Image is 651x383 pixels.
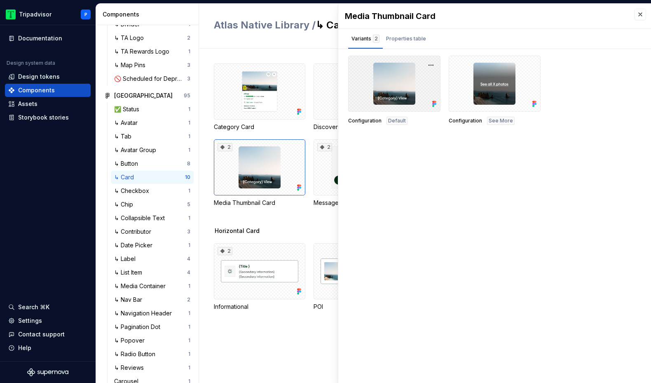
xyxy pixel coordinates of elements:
div: Message Card [314,199,405,207]
div: POI [314,303,405,311]
div: 2 [187,35,190,41]
a: ↳ TA Logo2 [111,31,194,45]
div: 2 [373,35,379,43]
a: Storybook stories [5,111,91,124]
a: ↳ Button8 [111,157,194,170]
a: ↳ Map Pins3 [111,59,194,72]
div: Tripadvisor [19,10,52,19]
div: 2 [218,247,232,255]
div: 1 [188,133,190,140]
div: 1 [188,324,190,330]
div: ↳ Date Picker [114,241,156,249]
div: Category Card [214,123,305,131]
span: Configuration [449,117,482,124]
button: TripadvisorP [2,5,94,23]
div: [GEOGRAPHIC_DATA] [114,92,173,100]
div: Assets [18,100,37,108]
span: Configuration [348,117,382,124]
img: 0ed0e8b8-9446-497d-bad0-376821b19aa5.png [6,9,16,19]
div: Discovery Card [314,123,405,131]
div: 1 [188,120,190,126]
a: ↳ Tab1 [111,130,194,143]
div: 1 [188,188,190,194]
div: ↳ Button [114,160,141,168]
a: ↳ Pagination Dot1 [111,320,194,334]
a: ↳ Media Container1 [111,280,194,293]
div: 1 [188,242,190,249]
div: Components [18,86,55,94]
a: ✅ Status1 [111,103,194,116]
div: 2Media Thumbnail Card [214,139,305,207]
div: ↳ Avatar [114,119,141,127]
div: 10 [185,174,190,181]
div: 1 [188,215,190,221]
a: ↳ Contributor3 [111,225,194,238]
div: 5 [187,201,190,208]
div: 1 [188,364,190,371]
a: ↳ Checkbox1 [111,184,194,197]
div: 4 [187,269,190,276]
div: 1 [188,147,190,153]
div: 1 [188,337,190,344]
div: 1 [188,106,190,113]
a: Design tokens [5,70,91,83]
a: Assets [5,97,91,110]
a: Components [5,84,91,97]
div: Design tokens [18,73,60,81]
div: 🚫 Scheduled for Deprecation [114,75,187,83]
a: ↳ Date Picker1 [111,239,194,252]
div: ↳ Tab [114,132,135,141]
a: ↳ Radio Button1 [111,348,194,361]
a: ↳ Chip5 [111,198,194,211]
div: Search ⌘K [18,303,49,311]
div: 1 [188,351,190,357]
div: Variants [351,35,379,43]
div: Help [18,344,31,352]
a: ↳ TA Rewards Logo1 [111,45,194,58]
div: ↳ Chip [114,200,136,209]
div: POI [314,243,405,311]
div: ↳ Collapsible Text [114,214,168,222]
div: ↳ Nav Bar [114,296,145,304]
div: ↳ TA Logo [114,34,147,42]
div: Design system data [7,60,55,66]
div: ↳ Pagination Dot [114,323,164,331]
button: Contact support [5,328,91,341]
div: 1 [188,310,190,317]
button: Search ⌘K [5,301,91,314]
div: 2 [317,143,332,151]
div: ↳ Contributor [114,228,155,236]
span: Default [388,117,406,124]
a: Documentation [5,32,91,45]
span: Horizontal Card [215,227,260,235]
div: 3 [187,228,190,235]
a: [GEOGRAPHIC_DATA]95 [101,89,194,102]
h2: ↳ Card [214,19,519,32]
a: ↳ Reviews1 [111,361,194,374]
span: See More [489,117,513,124]
div: ↳ TA Rewards Logo [114,47,173,56]
a: ↳ Popover1 [111,334,194,347]
a: ↳ Label4 [111,252,194,266]
div: Contact support [18,330,65,338]
a: ↳ Collapsible Text1 [111,211,194,225]
div: 2 [218,143,232,151]
div: 3 [187,62,190,68]
div: P [84,11,87,18]
a: ↳ List Item4 [111,266,194,279]
a: Settings [5,314,91,327]
div: 2Informational [214,243,305,311]
div: Category Card [214,63,305,131]
div: 8 [187,160,190,167]
div: ↳ List Item [114,268,145,277]
div: 3 [187,75,190,82]
div: Informational [214,303,305,311]
a: ↳ Nav Bar2 [111,293,194,306]
a: ↳ Avatar1 [111,116,194,129]
div: 4 [187,256,190,262]
div: Discovery Card [314,63,405,131]
div: Properties table [386,35,426,43]
div: ↳ Checkbox [114,187,152,195]
a: 🚫 Scheduled for Deprecation3 [111,72,194,85]
div: 2Message Card [314,139,405,207]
